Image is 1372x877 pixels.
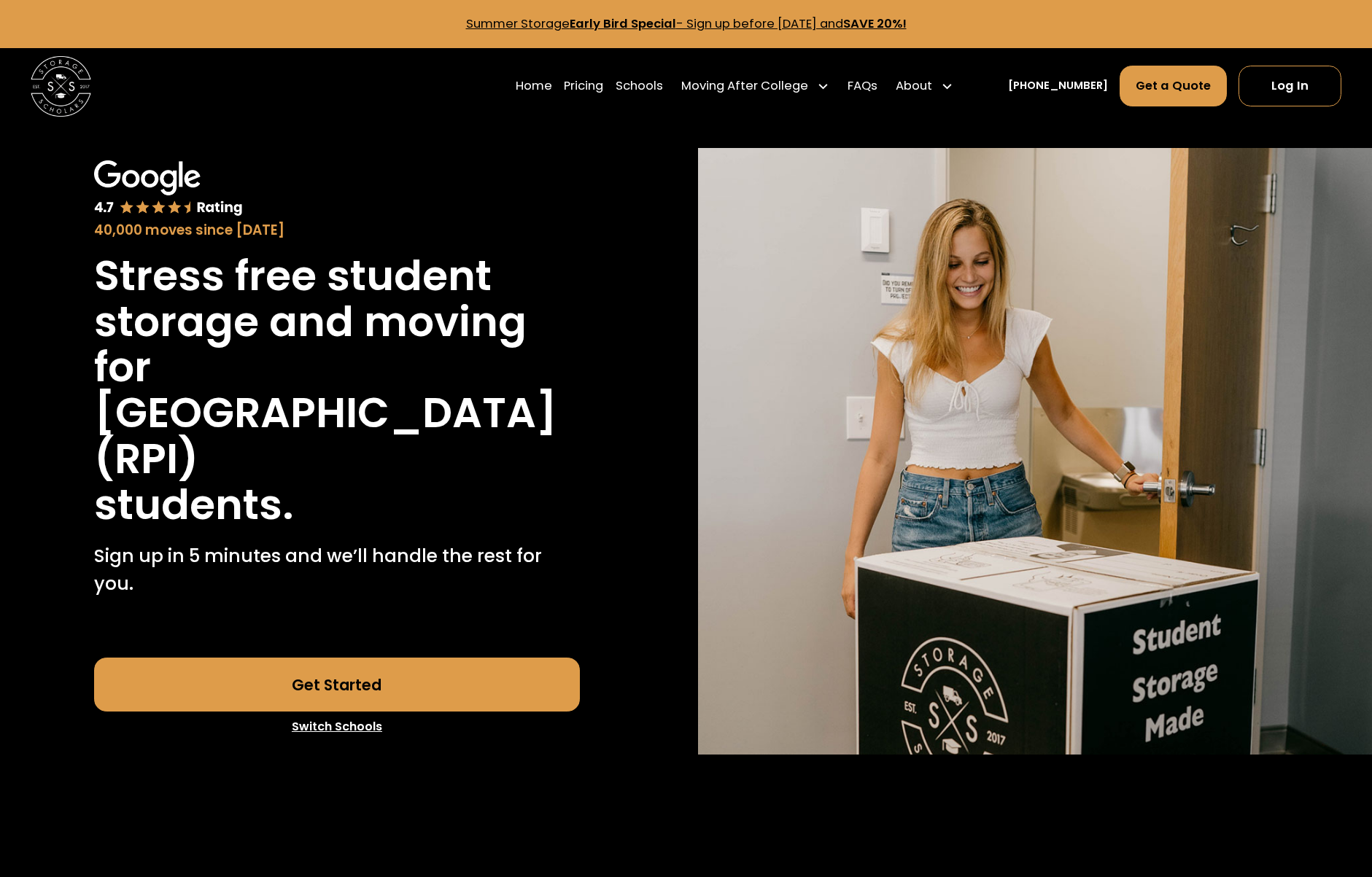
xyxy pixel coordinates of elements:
[889,65,959,107] div: About
[1008,78,1108,94] a: [PHONE_NUMBER]
[1239,66,1341,106] a: Log In
[94,658,579,712] a: Get Started
[94,390,579,482] h1: [GEOGRAPHIC_DATA] (RPI)
[94,253,579,390] h1: Stress free student storage and moving for
[570,15,676,32] strong: Early Bird Special
[516,65,552,107] a: Home
[94,712,579,742] a: Switch Schools
[94,482,294,528] h1: students.
[675,65,836,107] div: Moving After College
[698,148,1372,755] img: Storage Scholars will have everything waiting for you in your room when you arrive to campus.
[94,220,579,241] div: 40,000 moves since [DATE]
[848,65,877,107] a: FAQs
[94,160,243,217] img: Google 4.7 star rating
[1120,66,1227,106] a: Get a Quote
[31,56,91,117] img: Storage Scholars main logo
[564,65,603,107] a: Pricing
[843,15,907,32] strong: SAVE 20%!
[94,542,579,597] p: Sign up in 5 minutes and we’ll handle the rest for you.
[616,65,663,107] a: Schools
[681,77,808,96] div: Moving After College
[466,15,907,32] a: Summer StorageEarly Bird Special- Sign up before [DATE] andSAVE 20%!
[896,77,932,96] div: About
